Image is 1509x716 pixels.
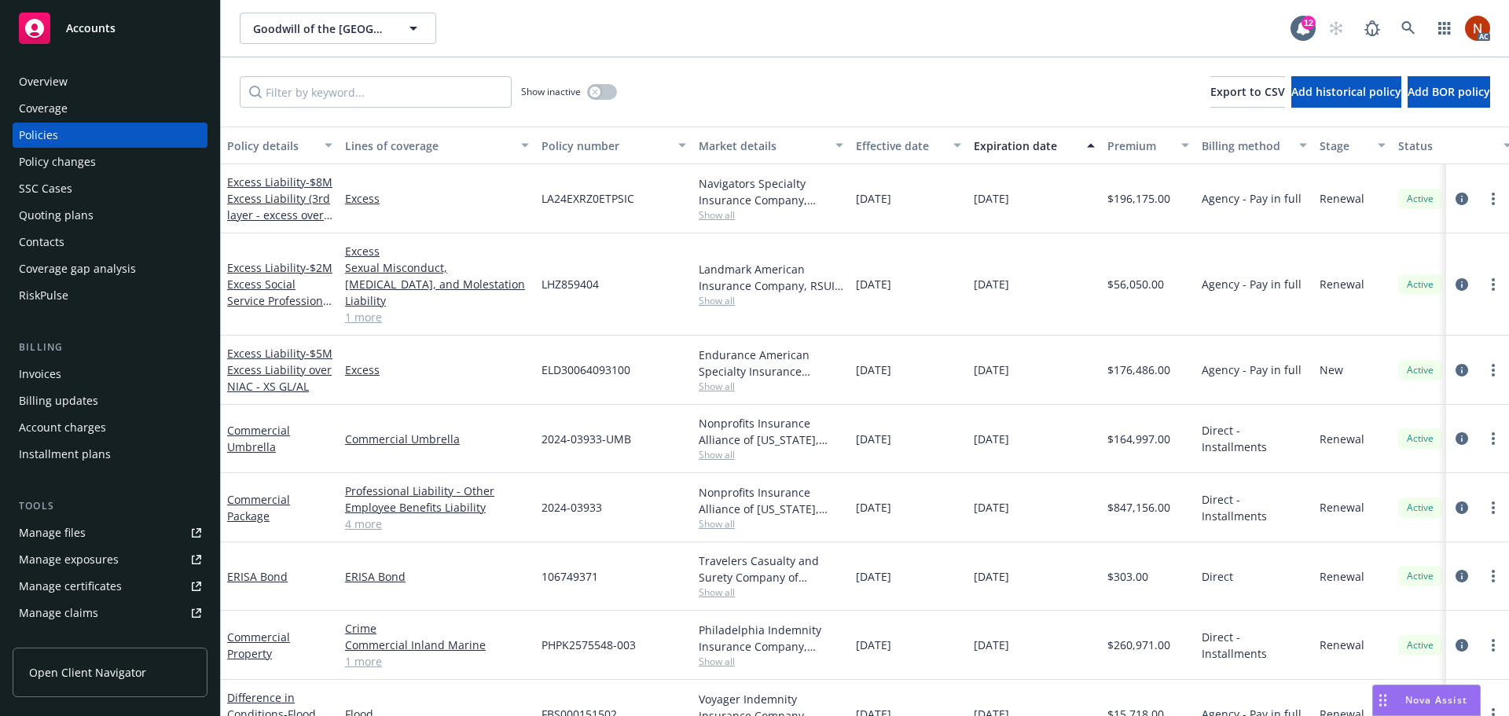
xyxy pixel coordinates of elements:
[227,346,332,394] span: - $5M Excess Liability over NIAC - XS GL/AL
[1202,190,1302,207] span: Agency - Pay in full
[856,431,891,447] span: [DATE]
[19,123,58,148] div: Policies
[345,499,529,516] a: Employee Benefits Liability
[699,622,843,655] div: Philadelphia Indemnity Insurance Company, [GEOGRAPHIC_DATA] Insurance Companies
[974,190,1009,207] span: [DATE]
[856,138,944,154] div: Effective date
[1313,127,1392,164] button: Stage
[1320,190,1364,207] span: Renewal
[13,123,207,148] a: Policies
[699,175,843,208] div: Navigators Specialty Insurance Company, Hartford Insurance Group
[974,276,1009,292] span: [DATE]
[974,138,1078,154] div: Expiration date
[542,499,602,516] span: 2024-03933
[1210,84,1285,99] span: Export to CSV
[1452,498,1471,517] a: circleInformation
[1320,637,1364,653] span: Renewal
[1195,127,1313,164] button: Billing method
[240,76,512,108] input: Filter by keyword...
[1202,568,1233,585] span: Direct
[1202,276,1302,292] span: Agency - Pay in full
[13,442,207,467] a: Installment plans
[1393,13,1424,44] a: Search
[221,127,339,164] button: Policy details
[542,276,599,292] span: LHZ859404
[13,574,207,599] a: Manage certificates
[1452,636,1471,655] a: circleInformation
[1484,498,1503,517] a: more
[19,415,106,440] div: Account charges
[13,203,207,228] a: Quoting plans
[19,388,98,413] div: Billing updates
[692,127,850,164] button: Market details
[1320,276,1364,292] span: Renewal
[850,127,967,164] button: Effective date
[13,283,207,308] a: RiskPulse
[1320,138,1368,154] div: Stage
[699,138,826,154] div: Market details
[13,547,207,572] a: Manage exposures
[1484,361,1503,380] a: more
[13,415,207,440] a: Account charges
[345,516,529,532] a: 4 more
[19,176,72,201] div: SSC Cases
[1484,275,1503,294] a: more
[699,484,843,517] div: Nonprofits Insurance Alliance of [US_STATE], Inc., Nonprofits Insurance Alliance of [US_STATE], I...
[13,627,207,652] a: Manage BORs
[974,362,1009,378] span: [DATE]
[535,127,692,164] button: Policy number
[856,276,891,292] span: [DATE]
[345,483,529,499] a: Professional Liability - Other
[13,388,207,413] a: Billing updates
[19,69,68,94] div: Overview
[1452,275,1471,294] a: circleInformation
[345,138,512,154] div: Lines of coverage
[227,260,332,325] a: Excess Liability
[542,190,634,207] span: LA24EXRZ0ETPSIC
[1405,693,1467,707] span: Nova Assist
[13,96,207,121] a: Coverage
[1404,431,1436,446] span: Active
[856,568,891,585] span: [DATE]
[1484,567,1503,586] a: more
[240,13,436,44] button: Goodwill of the [GEOGRAPHIC_DATA]
[699,294,843,307] span: Show all
[974,568,1009,585] span: [DATE]
[19,627,93,652] div: Manage BORs
[345,190,529,207] a: Excess
[1404,501,1436,515] span: Active
[856,362,891,378] span: [DATE]
[1408,84,1490,99] span: Add BOR policy
[19,256,136,281] div: Coverage gap analysis
[345,568,529,585] a: ERISA Bond
[1452,361,1471,380] a: circleInformation
[699,517,843,531] span: Show all
[227,423,290,454] a: Commercial Umbrella
[1404,192,1436,206] span: Active
[19,96,68,121] div: Coverage
[967,127,1101,164] button: Expiration date
[1404,277,1436,292] span: Active
[1202,629,1307,662] span: Direct - Installments
[227,138,315,154] div: Policy details
[339,127,535,164] button: Lines of coverage
[345,243,529,259] a: Excess
[856,190,891,207] span: [DATE]
[699,208,843,222] span: Show all
[19,149,96,174] div: Policy changes
[19,547,119,572] div: Manage exposures
[1465,16,1490,41] img: photo
[13,149,207,174] a: Policy changes
[542,431,631,447] span: 2024-03933-UMB
[13,256,207,281] a: Coverage gap analysis
[1357,13,1388,44] a: Report a Bug
[1404,638,1436,652] span: Active
[1484,429,1503,448] a: more
[699,347,843,380] div: Endurance American Specialty Insurance Company, Sompo International, Amwins
[1452,567,1471,586] a: circleInformation
[1202,138,1290,154] div: Billing method
[974,431,1009,447] span: [DATE]
[1107,190,1170,207] span: $196,175.00
[227,346,332,394] a: Excess Liability
[974,499,1009,516] span: [DATE]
